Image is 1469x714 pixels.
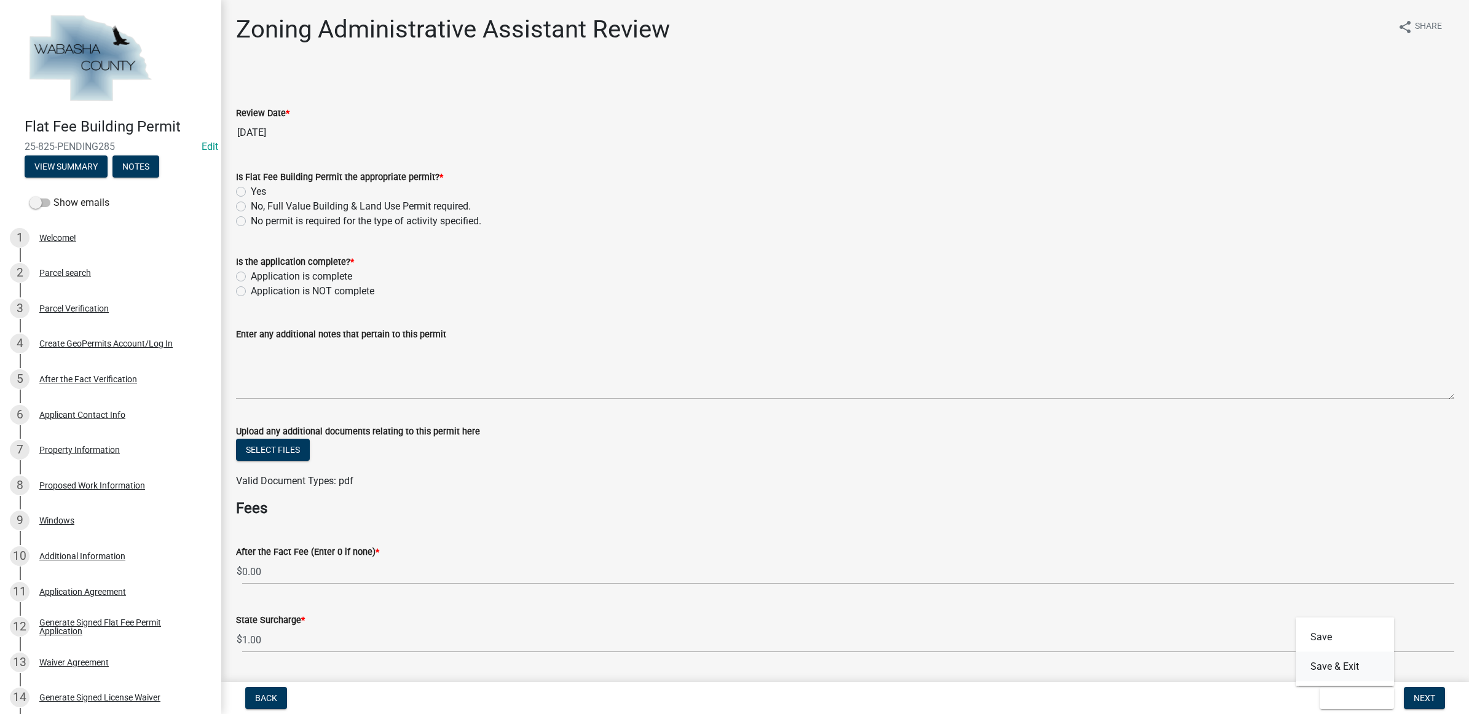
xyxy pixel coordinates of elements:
[10,546,30,566] div: 10
[251,214,481,229] label: No permit is required for the type of activity specified.
[255,693,277,703] span: Back
[39,587,126,596] div: Application Agreement
[236,627,243,653] span: $
[10,440,30,460] div: 7
[1320,687,1394,709] button: Save & Exit
[39,516,74,525] div: Windows
[10,405,30,425] div: 6
[39,445,120,454] div: Property Information
[1415,20,1442,34] span: Share
[1388,15,1452,39] button: shareShare
[39,552,125,560] div: Additional Information
[10,334,30,353] div: 4
[236,258,354,267] label: Is the application complete?
[1296,618,1394,686] div: Save & Exit
[39,618,202,635] div: Generate Signed Flat Fee Permit Application
[236,439,310,461] button: Select files
[112,155,159,178] button: Notes
[39,410,125,419] div: Applicant Contact Info
[245,687,287,709] button: Back
[1296,622,1394,652] button: Save
[39,304,109,313] div: Parcel Verification
[1296,652,1394,681] button: Save & Exit
[236,548,379,557] label: After the Fact Fee (Enter 0 if none)
[10,582,30,602] div: 11
[251,184,266,199] label: Yes
[202,141,218,152] wm-modal-confirm: Edit Application Number
[1329,693,1377,703] span: Save & Exit
[236,109,289,118] label: Review Date
[39,658,109,667] div: Waiver Agreement
[10,653,30,672] div: 13
[10,511,30,530] div: 9
[236,559,243,584] span: $
[251,199,471,214] label: No, Full Value Building & Land Use Permit required.
[10,299,30,318] div: 3
[39,233,76,242] div: Welcome!
[39,269,91,277] div: Parcel search
[30,195,109,210] label: Show emails
[236,15,670,44] h1: Zoning Administrative Assistant Review
[1404,687,1445,709] button: Next
[236,428,480,436] label: Upload any additional documents relating to this permit here
[25,155,108,178] button: View Summary
[251,269,352,284] label: Application is complete
[236,500,267,517] strong: Fees
[39,693,160,702] div: Generate Signed License Waiver
[10,228,30,248] div: 1
[236,331,446,339] label: Enter any additional notes that pertain to this permit
[39,339,173,348] div: Create GeoPermits Account/Log In
[10,369,30,389] div: 5
[1398,20,1412,34] i: share
[25,118,211,136] h4: Flat Fee Building Permit
[25,162,108,172] wm-modal-confirm: Summary
[236,173,443,182] label: Is Flat Fee Building Permit the appropriate permit?
[25,13,155,105] img: Wabasha County, Minnesota
[236,475,353,487] span: Valid Document Types: pdf
[25,141,197,152] span: 25-825-PENDING285
[202,141,218,152] a: Edit
[10,688,30,707] div: 14
[10,263,30,283] div: 2
[10,476,30,495] div: 8
[251,284,374,299] label: Application is NOT complete
[112,162,159,172] wm-modal-confirm: Notes
[10,617,30,637] div: 12
[39,375,137,383] div: After the Fact Verification
[236,616,305,625] label: State Surcharge
[1414,693,1435,703] span: Next
[39,481,145,490] div: Proposed Work Information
